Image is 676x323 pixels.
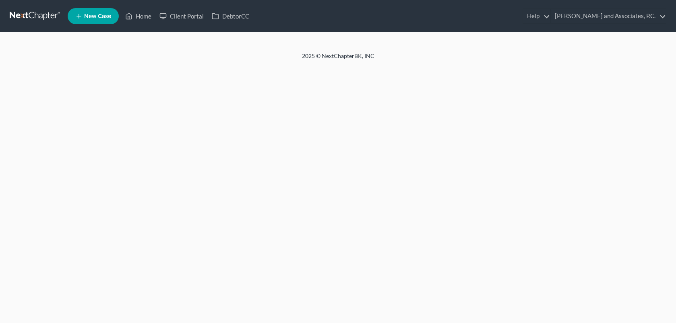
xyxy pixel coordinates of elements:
a: Help [523,9,550,23]
a: DebtorCC [208,9,253,23]
new-legal-case-button: New Case [68,8,119,24]
a: Home [121,9,155,23]
a: Client Portal [155,9,208,23]
div: 2025 © NextChapterBK, INC [109,52,568,66]
a: [PERSON_NAME] and Associates, P.C. [551,9,666,23]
